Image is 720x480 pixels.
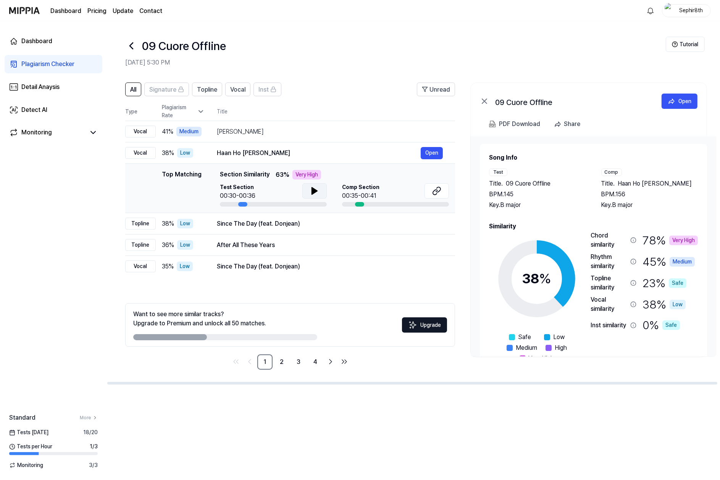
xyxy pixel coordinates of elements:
[324,356,337,368] a: Go to next page
[522,268,552,289] div: 38
[21,60,74,69] div: Plagiarism Checker
[417,82,455,96] button: Unread
[429,85,450,94] span: Unread
[488,116,542,132] button: PDF Download
[162,241,174,250] span: 36 %
[230,356,242,368] a: Go to first page
[672,41,678,47] img: Help
[591,274,627,292] div: Topline similarity
[555,343,567,352] span: High
[220,183,255,191] span: Test Section
[125,354,455,370] nav: pagination
[125,126,156,137] div: Vocal
[495,97,648,106] div: 09 Cuore Offline
[177,219,193,228] div: Low
[21,82,60,92] div: Detail Anaysis
[601,190,698,199] div: BPM. 156
[676,6,706,15] div: Sephir8th
[21,128,52,137] div: Monitoring
[217,241,443,250] div: After All These Years
[601,168,622,176] div: Comp
[643,295,686,314] div: 38 %
[601,179,615,188] span: Title .
[192,82,222,96] button: Topline
[162,149,174,158] span: 38 %
[87,6,107,16] button: Pricing
[113,6,133,16] a: Update
[162,127,173,136] span: 41 %
[9,128,86,137] a: Monitoring
[142,37,226,55] h1: 09 Cuore Offline
[125,218,156,229] div: Topline
[253,82,281,96] button: Inst
[257,354,273,370] a: 1
[342,183,379,191] span: Comp Section
[618,179,692,188] span: Haan Ho [PERSON_NAME]
[258,85,269,94] span: Inst
[662,94,697,109] button: Open
[643,274,686,292] div: 23 %
[176,127,202,136] div: Medium
[539,270,552,287] span: %
[162,103,205,120] div: Plagiarism Rate
[197,85,217,94] span: Topline
[402,317,447,333] button: Upgrade
[220,191,255,200] div: 00:30-00:36
[225,82,250,96] button: Vocal
[162,219,174,228] span: 38 %
[662,320,680,330] div: Safe
[342,191,379,200] div: 00:35-00:41
[564,119,580,129] div: Share
[144,82,189,96] button: Signature
[591,252,627,271] div: Rhythm similarity
[489,222,698,231] h2: Similarity
[518,333,531,342] span: Safe
[125,147,156,159] div: Vocal
[489,200,586,210] div: Key. B major
[125,58,666,67] h2: [DATE] 5:30 PM
[670,300,686,309] div: Low
[149,85,176,94] span: Signature
[646,6,655,15] img: 알림
[662,4,711,17] button: profileSephir8th
[177,262,193,271] div: Low
[292,170,321,179] div: Very High
[125,260,156,272] div: Vocal
[133,310,266,328] div: Want to see more similar tracks? Upgrade to Premium and unlock all 50 matches.
[666,37,705,52] button: Tutorial
[220,170,270,179] span: Section Similarity
[601,200,698,210] div: Key. B major
[217,127,443,136] div: [PERSON_NAME]
[89,461,98,469] span: 3 / 3
[489,168,507,176] div: Test
[489,153,698,162] h2: Song Info
[177,240,193,250] div: Low
[489,121,496,128] img: PDF Download
[244,356,256,368] a: Go to previous page
[125,239,156,251] div: Topline
[665,3,674,18] img: profile
[489,179,503,188] span: Title .
[5,78,102,96] a: Detail Anaysis
[5,55,102,73] a: Plagiarism Checker
[21,105,47,115] div: Detect AI
[506,179,550,188] span: 09 Cuore Offline
[5,101,102,119] a: Detect AI
[162,262,174,271] span: 35 %
[643,252,695,271] div: 45 %
[669,236,698,245] div: Very High
[50,6,81,16] a: Dashboard
[499,119,540,129] div: PDF Download
[90,443,98,451] span: 1 / 3
[217,262,443,271] div: Since The Day (feat. Donjean)
[308,354,323,370] a: 4
[139,6,162,16] a: Contact
[421,147,443,159] button: Open
[230,85,245,94] span: Vocal
[669,278,686,288] div: Safe
[21,37,52,46] div: Dashboard
[670,257,695,267] div: Medium
[162,170,202,207] div: Top Matching
[274,354,289,370] a: 2
[9,413,36,422] span: Standard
